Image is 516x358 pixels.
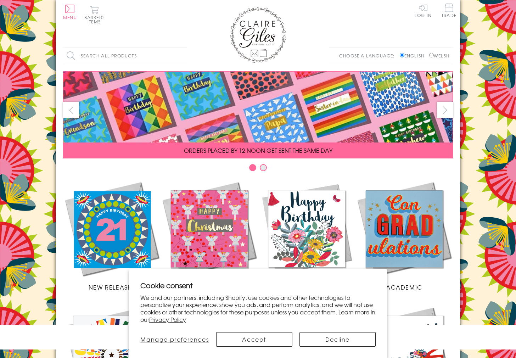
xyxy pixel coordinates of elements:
button: Accept [216,332,292,347]
h2: Cookie consent [140,280,376,290]
span: 0 items [88,14,104,25]
input: Search all products [63,48,187,64]
button: prev [63,102,79,118]
a: New Releases [63,180,161,291]
a: Trade [442,4,456,19]
input: English [400,53,404,57]
button: next [437,102,453,118]
button: Decline [299,332,376,347]
a: Log In [415,4,432,17]
img: Claire Giles Greetings Cards [230,7,286,63]
span: New Releases [89,283,135,291]
span: Manage preferences [140,335,209,343]
span: Academic [386,283,422,291]
button: Carousel Page 1 (Current Slide) [249,164,256,171]
span: Menu [63,14,77,21]
a: Academic [355,180,453,291]
p: We and our partners, including Shopify, use cookies and other technologies to personalize your ex... [140,294,376,323]
input: Welsh [429,53,434,57]
label: English [400,52,428,59]
button: Manage preferences [140,332,209,347]
a: Christmas [161,180,258,291]
button: Carousel Page 2 [260,164,267,171]
input: Search [180,48,187,64]
button: Menu [63,5,77,19]
a: Birthdays [258,180,355,291]
button: Basket0 items [84,6,104,24]
label: Welsh [429,52,449,59]
div: Carousel Pagination [63,164,453,175]
span: ORDERS PLACED BY 12 NOON GET SENT THE SAME DAY [184,146,332,155]
a: Privacy Policy [149,315,186,324]
p: Choose a language: [339,52,398,59]
span: Trade [442,4,456,17]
